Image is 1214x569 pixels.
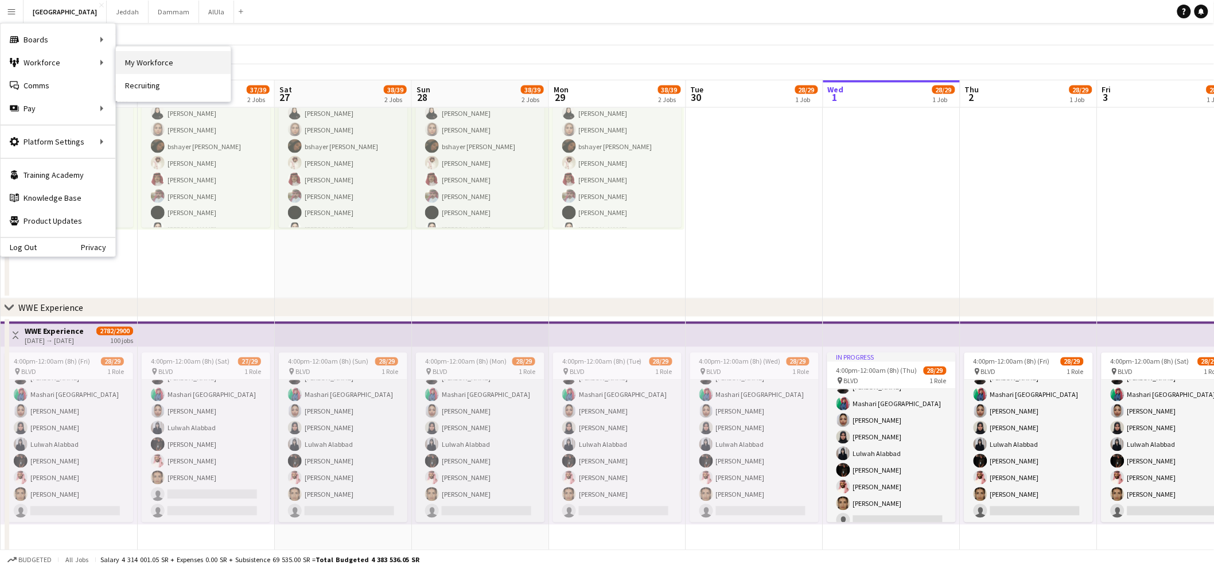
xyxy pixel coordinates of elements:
[691,84,704,95] span: Tue
[690,353,819,523] app-job-card: 4:00pm-12:00am (8h) (Wed)28/29 BLVD1 Role[PERSON_NAME][PERSON_NAME]Mashari [GEOGRAPHIC_DATA][PERS...
[96,327,133,336] span: 2782/2900
[1067,368,1084,376] span: 1 Role
[416,85,544,274] app-card-role: Promoter10/108:00am-4:00pm (8h)[PERSON_NAME][PERSON_NAME]bshayer [PERSON_NAME][PERSON_NAME][PERSO...
[6,554,53,566] button: Budgeted
[827,353,956,523] app-job-card: In progress4:00pm-12:00am (8h) (Thu)28/29 BLVD1 Role[PERSON_NAME][PERSON_NAME][PERSON_NAME]Mashar...
[244,368,261,376] span: 1 Role
[416,58,544,228] app-job-card: 8:00am-4:00pm (8h)10/101 RolePromoter10/108:00am-4:00pm (8h)[PERSON_NAME][PERSON_NAME]bshayer [PE...
[278,91,292,104] span: 27
[1,209,115,232] a: Product Updates
[5,353,133,523] app-job-card: 4:00pm-12:00am (8h) (Fri)28/29 BLVD1 Role[PERSON_NAME][PERSON_NAME]Mashari [GEOGRAPHIC_DATA][PERS...
[382,368,398,376] span: 1 Role
[142,353,270,523] app-job-card: 4:00pm-12:00am (8h) (Sat)27/29 BLVD1 Role[PERSON_NAME][PERSON_NAME]Mashari [GEOGRAPHIC_DATA][PERS...
[25,326,84,337] h3: WWE Experience
[149,1,199,23] button: Dammam
[521,85,544,94] span: 38/39
[554,84,569,95] span: Mon
[1,186,115,209] a: Knowledge Base
[512,357,535,366] span: 28/29
[1069,85,1092,94] span: 28/29
[18,556,52,564] span: Budgeted
[107,368,124,376] span: 1 Role
[658,85,681,94] span: 38/39
[247,85,270,94] span: 37/39
[1100,91,1111,104] span: 3
[375,357,398,366] span: 28/29
[553,58,682,228] app-job-card: 8:00am-4:00pm (8h)10/101 RolePromoter10/108:00am-4:00pm (8h)[PERSON_NAME][PERSON_NAME]bshayer [PE...
[828,84,844,95] span: Wed
[1061,357,1084,366] span: 28/29
[1102,84,1111,95] span: Fri
[279,353,407,523] app-job-card: 4:00pm-12:00am (8h) (Sun)28/29 BLVD1 Role[PERSON_NAME][PERSON_NAME]Mashari [GEOGRAPHIC_DATA][PERS...
[101,357,124,366] span: 28/29
[930,377,947,385] span: 1 Role
[295,368,310,376] span: BLVD
[151,357,229,366] span: 4:00pm-12:00am (8h) (Sat)
[247,95,269,104] div: 2 Jobs
[699,357,781,366] span: 4:00pm-12:00am (8h) (Wed)
[844,377,859,385] span: BLVD
[933,95,955,104] div: 1 Job
[1,97,115,120] div: Pay
[416,353,544,523] app-job-card: 4:00pm-12:00am (8h) (Mon)28/29 BLVD1 Role[PERSON_NAME][PERSON_NAME]Mashari [GEOGRAPHIC_DATA][PERS...
[826,91,844,104] span: 1
[981,368,996,376] span: BLVD
[1,28,115,51] div: Boards
[142,58,270,228] app-job-card: 8:00am-4:00pm (8h)10/101 RolePromoter10/108:00am-4:00pm (8h)[PERSON_NAME][PERSON_NAME]bshayer [PE...
[14,357,90,366] span: 4:00pm-12:00am (8h) (Fri)
[288,357,368,366] span: 4:00pm-12:00am (8h) (Sun)
[1070,95,1092,104] div: 1 Job
[1,163,115,186] a: Training Academy
[707,368,722,376] span: BLVD
[793,368,810,376] span: 1 Role
[384,95,406,104] div: 2 Jobs
[553,353,682,523] div: 4:00pm-12:00am (8h) (Tue)28/29 BLVD1 Role[PERSON_NAME][PERSON_NAME]Mashari [GEOGRAPHIC_DATA][PERS...
[522,95,543,104] div: 2 Jobs
[238,357,261,366] span: 27/29
[415,91,430,104] span: 28
[18,302,83,314] div: WWE Experience
[116,51,231,74] a: My Workforce
[279,85,407,274] app-card-role: Promoter10/108:00am-4:00pm (8h)[PERSON_NAME][PERSON_NAME]bshayer [PERSON_NAME][PERSON_NAME][PERSO...
[562,357,642,366] span: 4:00pm-12:00am (8h) (Tue)
[659,95,680,104] div: 2 Jobs
[656,368,672,376] span: 1 Role
[384,85,407,94] span: 38/39
[965,84,979,95] span: Thu
[787,357,810,366] span: 28/29
[110,336,133,345] div: 100 jobs
[63,555,91,564] span: All jobs
[24,1,107,23] button: [GEOGRAPHIC_DATA]
[279,58,407,228] app-job-card: 8:00am-4:00pm (8h)10/101 RolePromoter10/108:00am-4:00pm (8h)[PERSON_NAME][PERSON_NAME]bshayer [PE...
[796,95,818,104] div: 1 Job
[1,243,37,252] a: Log Out
[1,51,115,74] div: Workforce
[552,91,569,104] span: 29
[1,130,115,153] div: Platform Settings
[107,1,149,23] button: Jeddah
[795,85,818,94] span: 28/29
[199,1,234,23] button: AlUla
[963,91,979,104] span: 2
[827,353,956,362] div: In progress
[519,368,535,376] span: 1 Role
[279,84,292,95] span: Sat
[924,367,947,375] span: 28/29
[81,243,115,252] a: Privacy
[649,357,672,366] span: 28/29
[689,91,704,104] span: 30
[25,337,84,345] div: [DATE] → [DATE]
[21,368,36,376] span: BLVD
[836,367,917,375] span: 4:00pm-12:00am (8h) (Thu)
[964,353,1093,523] div: 4:00pm-12:00am (8h) (Fri)28/29 BLVD1 Role[PERSON_NAME][PERSON_NAME]Mashari [GEOGRAPHIC_DATA][PERS...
